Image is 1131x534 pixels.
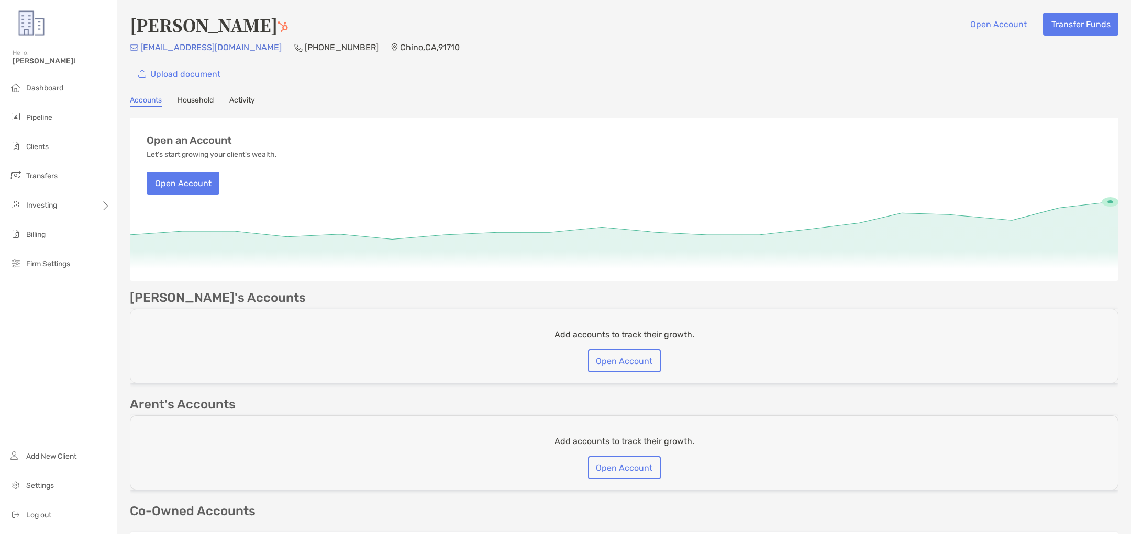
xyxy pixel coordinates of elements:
img: investing icon [9,198,22,211]
img: Email Icon [130,44,138,51]
img: Location Icon [391,43,398,52]
span: Dashboard [26,84,63,93]
p: [PHONE_NUMBER] [305,41,379,54]
p: [PERSON_NAME]'s Accounts [130,291,306,304]
span: Clients [26,142,49,151]
span: Billing [26,230,46,239]
a: Activity [229,96,255,107]
a: Accounts [130,96,162,107]
p: Co-Owned Accounts [130,505,1118,518]
p: [EMAIL_ADDRESS][DOMAIN_NAME] [140,41,282,54]
img: logout icon [9,508,22,520]
img: Zoe Logo [13,4,50,42]
p: Add accounts to track their growth. [555,328,694,341]
span: Firm Settings [26,259,70,268]
a: Household [178,96,214,107]
span: Settings [26,481,54,490]
a: Go to Hubspot Deal [278,13,288,37]
button: Open Account [147,172,219,195]
span: Transfers [26,172,58,180]
p: Let's start growing your client's wealth. [147,151,277,159]
img: clients icon [9,140,22,152]
h3: Open an Account [147,134,232,146]
span: Investing [26,201,57,210]
img: billing icon [9,228,22,240]
img: Hubspot Icon [278,21,288,32]
button: Open Account [588,456,661,479]
a: Upload document [130,62,228,85]
span: [PERSON_NAME]! [13,56,110,65]
span: Pipeline [26,113,52,122]
img: settings icon [9,479,22,491]
p: Arent's Accounts [130,398,236,411]
p: Chino , CA , 91710 [400,41,460,54]
span: Log out [26,510,51,519]
p: Add accounts to track their growth. [555,435,694,448]
button: Transfer Funds [1043,13,1118,36]
span: Add New Client [26,452,76,461]
img: pipeline icon [9,110,22,123]
img: firm-settings icon [9,257,22,269]
img: add_new_client icon [9,449,22,462]
img: transfers icon [9,169,22,181]
img: dashboard icon [9,81,22,94]
img: Phone Icon [294,43,303,52]
button: Open Account [962,13,1035,36]
h4: [PERSON_NAME] [130,13,288,37]
img: button icon [138,70,146,78]
button: Open Account [588,349,661,372]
